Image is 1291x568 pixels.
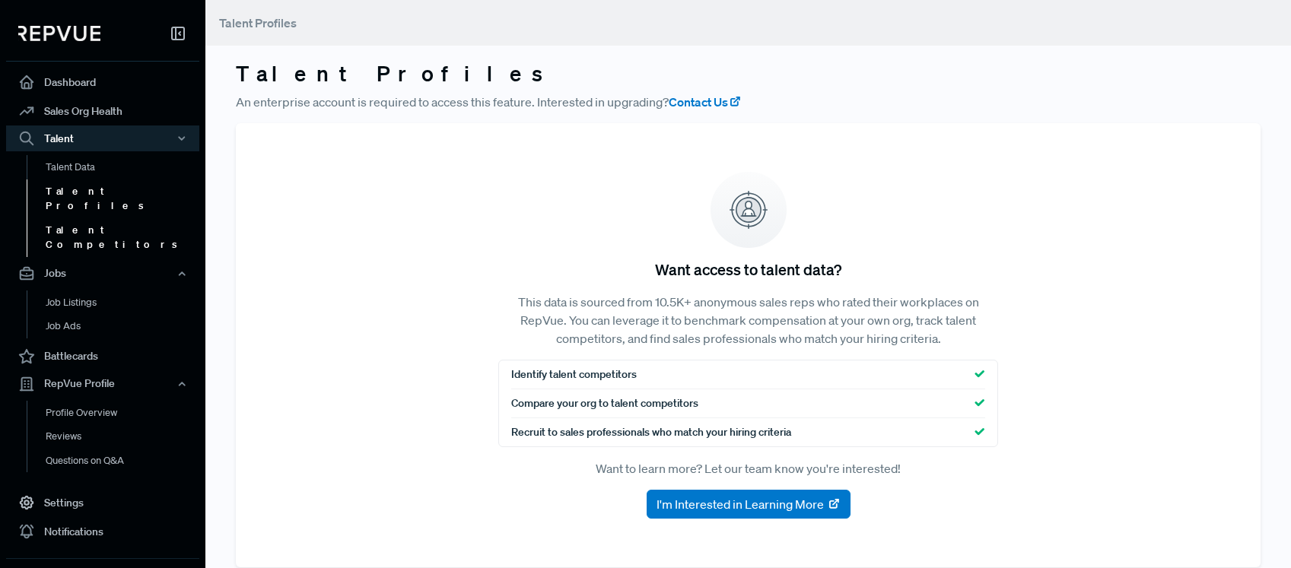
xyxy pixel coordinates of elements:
h5: Want access to talent data? [655,260,841,278]
span: Talent Profiles [219,15,297,30]
a: Dashboard [6,68,199,97]
a: Sales Org Health [6,97,199,125]
a: Settings [6,488,199,517]
a: Profile Overview [27,401,220,425]
a: Talent Data [27,155,220,179]
span: Compare your org to talent competitors [511,395,698,411]
span: I'm Interested in Learning More [657,495,824,513]
a: Reviews [27,424,220,449]
a: Contact Us [669,93,742,111]
button: RepVue Profile [6,371,199,397]
h3: Talent Profiles [236,61,1261,87]
a: Questions on Q&A [27,449,220,473]
span: Identify talent competitors [511,367,637,382]
a: Job Ads [27,314,220,338]
p: This data is sourced from 10.5K+ anonymous sales reps who rated their workplaces on RepVue. You c... [498,293,999,347]
a: Notifications [6,517,199,546]
button: Jobs [6,261,199,287]
span: Recruit to sales professionals who match your hiring criteria [511,424,791,440]
p: Want to learn more? Let our team know you're interested! [498,459,999,478]
img: RepVue [18,26,100,41]
button: Talent [6,125,199,151]
button: I'm Interested in Learning More [647,490,851,519]
a: Job Listings [27,290,220,315]
p: An enterprise account is required to access this feature. Interested in upgrading? [236,93,1261,111]
a: Battlecards [6,342,199,371]
a: Talent Profiles [27,179,220,218]
a: Talent Competitors [27,218,220,257]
